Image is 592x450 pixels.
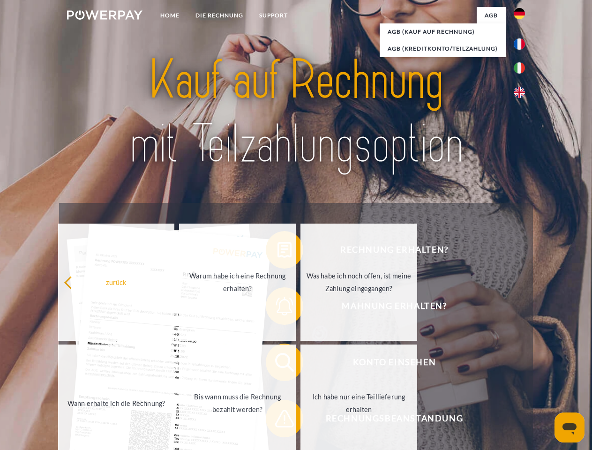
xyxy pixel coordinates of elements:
[514,8,525,19] img: de
[477,7,506,24] a: agb
[555,412,585,442] iframe: Schaltfläche zum Öffnen des Messaging-Fensters
[380,40,506,57] a: AGB (Kreditkonto/Teilzahlung)
[64,276,169,288] div: zurück
[514,87,525,98] img: en
[185,270,290,295] div: Warum habe ich eine Rechnung erhalten?
[67,10,142,20] img: logo-powerpay-white.svg
[306,390,412,416] div: Ich habe nur eine Teillieferung erhalten
[306,270,412,295] div: Was habe ich noch offen, ist meine Zahlung eingegangen?
[251,7,296,24] a: SUPPORT
[64,397,169,409] div: Wann erhalte ich die Rechnung?
[187,7,251,24] a: DIE RECHNUNG
[514,62,525,74] img: it
[152,7,187,24] a: Home
[300,224,417,341] a: Was habe ich noch offen, ist meine Zahlung eingegangen?
[90,45,502,180] img: title-powerpay_de.svg
[514,38,525,50] img: fr
[185,390,290,416] div: Bis wann muss die Rechnung bezahlt werden?
[380,23,506,40] a: AGB (Kauf auf Rechnung)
